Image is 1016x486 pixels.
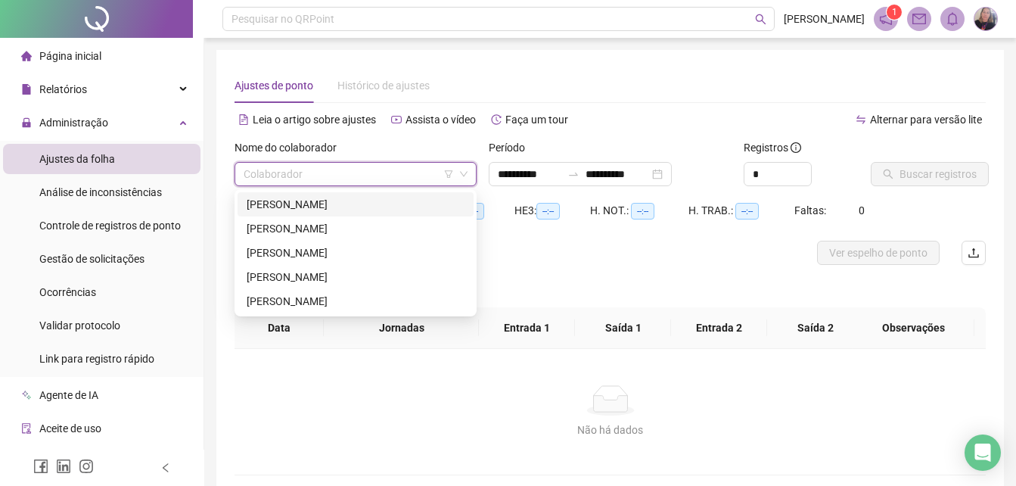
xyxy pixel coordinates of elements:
span: history [491,114,502,125]
span: audit [21,423,32,434]
th: Data [235,307,324,349]
span: Controle de registros de ponto [39,220,181,232]
span: Administração [39,117,108,129]
span: instagram [79,459,94,474]
label: Período [489,139,535,156]
span: swap [856,114,866,125]
span: youtube [391,114,402,125]
div: [PERSON_NAME] [247,293,465,310]
button: Buscar registros [871,162,989,186]
span: Aceite de uso [39,422,101,435]
sup: 1 [887,5,902,20]
img: 75829 [974,8,997,30]
th: Observações [852,307,974,349]
span: notification [879,12,893,26]
span: info-circle [791,142,801,153]
div: ISA PAULA LAURINDA OLIVEIRA [238,241,474,265]
span: mail [912,12,926,26]
span: --:-- [631,203,654,220]
span: Faltas: [794,204,828,217]
span: Histórico de ajustes [337,79,430,92]
th: Saída 2 [767,307,863,349]
span: Assista o vídeo [405,114,476,126]
div: [PERSON_NAME] [247,196,465,213]
div: MATHEUS ROMAO PEREIRA SILVA [238,265,474,289]
span: swap-right [567,168,579,180]
span: --:-- [735,203,759,220]
button: Ver espelho de ponto [817,241,940,265]
span: bell [946,12,959,26]
div: WILLA MARCELINO DE ALMEIDA [238,289,474,313]
div: H. NOT.: [590,202,688,220]
div: H. TRAB.: [688,202,794,220]
span: left [160,463,171,473]
span: filter [444,170,453,179]
span: lock [21,117,32,128]
span: Análise de inconsistências [39,186,162,198]
span: Relatórios [39,83,87,95]
span: Ajustes de ponto [235,79,313,92]
div: [PERSON_NAME] [247,269,465,285]
div: ALESSANDRA LEITE HORBYLON [238,192,474,217]
span: file-text [238,114,249,125]
div: ALEXSANDERSON FERREIRA DE SOUSA [238,217,474,241]
th: Entrada 2 [671,307,767,349]
th: Jornadas [324,307,479,349]
span: --:-- [536,203,560,220]
span: Ajustes da folha [39,153,115,165]
span: Leia o artigo sobre ajustes [253,114,376,126]
th: Entrada 1 [479,307,575,349]
span: Observações [864,319,962,336]
span: file [21,84,32,95]
span: facebook [33,459,48,474]
span: Link para registro rápido [39,353,154,365]
span: upload [968,247,980,259]
span: Agente de IA [39,389,98,401]
span: home [21,51,32,61]
span: Validar protocolo [39,319,120,332]
div: HE 3: [514,202,590,220]
span: Gestão de solicitações [39,253,144,265]
span: search [755,14,766,25]
span: to [567,168,579,180]
div: Open Intercom Messenger [965,435,1001,471]
div: [PERSON_NAME] [247,220,465,237]
span: Ocorrências [39,286,96,298]
span: Alternar para versão lite [870,114,982,126]
span: Página inicial [39,50,101,62]
label: Nome do colaborador [235,139,346,156]
div: [PERSON_NAME] [247,245,465,261]
span: 1 [892,7,897,17]
span: [PERSON_NAME] [784,11,865,27]
th: Saída 1 [575,307,671,349]
span: Registros [744,139,801,156]
span: linkedin [56,459,71,474]
span: Faça um tour [505,114,568,126]
span: down [459,170,468,179]
div: Não há dados [253,422,968,438]
span: 0 [859,204,865,217]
